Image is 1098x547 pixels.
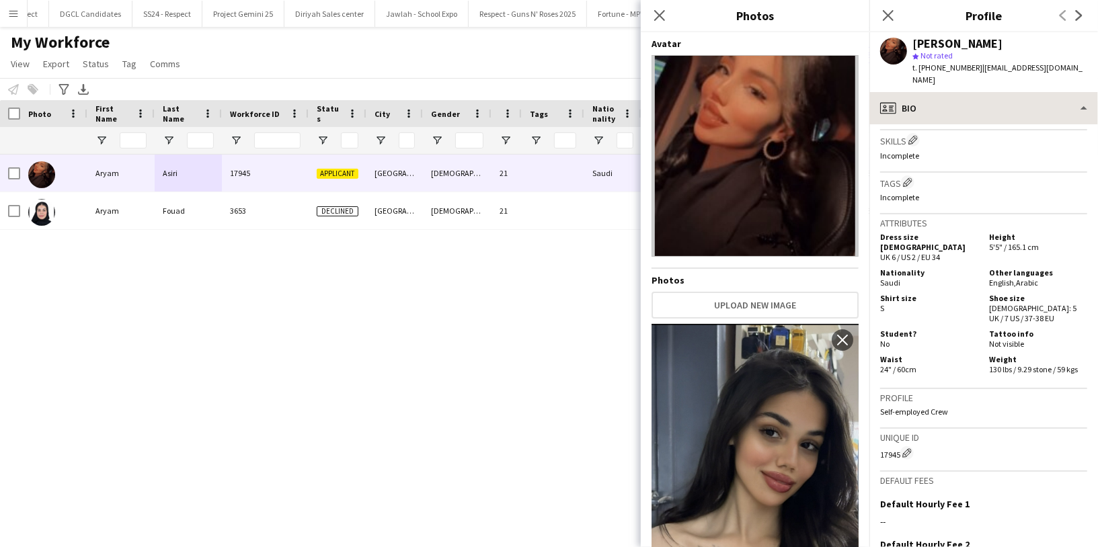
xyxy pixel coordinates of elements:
[652,292,859,319] button: Upload new image
[652,55,859,257] img: Crew avatar
[592,103,617,124] span: Nationality
[95,103,130,124] span: First Name
[150,58,180,70] span: Comms
[43,58,69,70] span: Export
[341,132,358,149] input: Status Filter Input
[155,155,222,192] div: Asiri
[587,1,658,27] button: Fortune - MPW
[880,303,884,313] span: S
[880,133,1087,147] h3: Skills
[317,103,342,124] span: Status
[38,55,75,73] a: Export
[431,109,460,119] span: Gender
[492,192,522,229] div: 21
[989,267,1087,278] h5: Other languages
[530,134,542,146] button: Open Filter Menu
[202,1,284,27] button: Project Gemini 25
[399,132,415,149] input: City Filter Input
[145,55,186,73] a: Comms
[869,7,1098,24] h3: Profile
[880,474,1087,487] h3: Default fees
[75,81,91,97] app-action-btn: Export XLSX
[880,446,1087,460] div: 17945
[880,431,1087,444] h3: Unique ID
[455,132,483,149] input: Gender Filter Input
[366,155,423,192] div: [GEOGRAPHIC_DATA]
[880,252,940,262] span: UK 6 / US 2 / EU 34
[880,267,978,278] h5: Nationality
[880,392,1087,404] h3: Profile
[5,55,35,73] a: View
[222,155,309,192] div: 17945
[880,498,970,510] h3: Default Hourly Fee 1
[317,169,358,179] span: Applicant
[880,354,978,364] h5: Waist
[920,50,953,60] span: Not rated
[989,354,1087,364] h5: Weight
[989,293,1087,303] h5: Shoe size
[989,364,1078,374] span: 130 lbs / 9.29 stone / 59 kgs
[317,134,329,146] button: Open Filter Menu
[652,38,859,50] h4: Avatar
[641,7,869,24] h3: Photos
[880,192,1087,202] p: Incomplete
[869,92,1098,124] div: Bio
[989,303,1076,323] span: [DEMOGRAPHIC_DATA]: 5 UK / 7 US / 37-38 EU
[56,81,72,97] app-action-btn: Advanced filters
[375,134,387,146] button: Open Filter Menu
[584,155,641,192] div: Saudi
[77,55,114,73] a: Status
[28,161,55,188] img: Aryam Asiri
[87,192,155,229] div: Aryam
[317,206,358,216] span: Declined
[880,515,1087,528] div: --
[11,58,30,70] span: View
[880,278,900,288] span: Saudi
[222,192,309,229] div: 3653
[122,58,136,70] span: Tag
[592,134,604,146] button: Open Filter Menu
[652,274,859,286] h4: Photos
[880,175,1087,190] h3: Tags
[912,62,1083,85] span: | [EMAIL_ADDRESS][DOMAIN_NAME]
[880,232,978,252] h5: Dress size [DEMOGRAPHIC_DATA]
[989,278,1016,288] span: English ,
[880,364,916,374] span: 24" / 60cm
[366,192,423,229] div: [GEOGRAPHIC_DATA]
[49,1,132,27] button: DGCL Candidates
[492,155,522,192] div: 21
[155,192,222,229] div: Fouad
[530,109,548,119] span: Tags
[83,58,109,70] span: Status
[880,217,1087,229] h3: Attributes
[230,134,242,146] button: Open Filter Menu
[617,132,633,149] input: Nationality Filter Input
[254,132,301,149] input: Workforce ID Filter Input
[11,32,110,52] span: My Workforce
[989,242,1039,252] span: 5'5" / 165.1 cm
[28,199,55,226] img: Aryam Fouad
[989,329,1087,339] h5: Tattoo info
[880,293,978,303] h5: Shirt size
[880,339,890,349] span: No
[423,192,492,229] div: [DEMOGRAPHIC_DATA]
[880,407,1087,417] p: Self-employed Crew
[423,155,492,192] div: [DEMOGRAPHIC_DATA]
[117,55,142,73] a: Tag
[284,1,375,27] button: Diriyah Sales center
[375,1,469,27] button: Jawlah - School Expo
[87,155,155,192] div: Aryam
[1016,278,1038,288] span: Arabic
[95,134,108,146] button: Open Filter Menu
[912,38,1003,50] div: [PERSON_NAME]
[880,151,1087,161] p: Incomplete
[132,1,202,27] button: SS24 - Respect
[375,109,390,119] span: City
[989,339,1024,349] span: Not visible
[163,134,175,146] button: Open Filter Menu
[912,62,982,73] span: t. [PHONE_NUMBER]
[880,329,978,339] h5: Student?
[500,134,512,146] button: Open Filter Menu
[989,232,1087,242] h5: Height
[120,132,147,149] input: First Name Filter Input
